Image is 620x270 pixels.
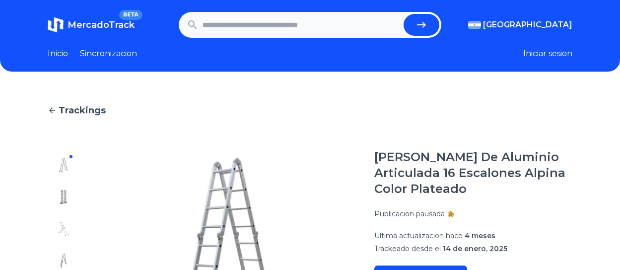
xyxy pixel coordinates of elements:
[443,244,507,253] span: 14 de enero, 2025
[374,149,572,197] h1: [PERSON_NAME] De Aluminio Articulada 16 Escalones Alpina Color Plateado
[56,221,71,237] img: Escalera De Aluminio Articulada 16 Escalones Alpina Color Plateado
[465,231,495,240] span: 4 meses
[119,10,142,20] span: BETA
[468,19,572,31] button: [GEOGRAPHIC_DATA]
[56,157,71,173] img: Escalera De Aluminio Articulada 16 Escalones Alpina Color Plateado
[56,253,71,269] img: Escalera De Aluminio Articulada 16 Escalones Alpina Color Plateado
[56,189,71,205] img: Escalera De Aluminio Articulada 16 Escalones Alpina Color Plateado
[374,231,463,240] span: Ultima actualizacion hace
[48,48,68,60] a: Inicio
[48,17,135,33] a: MercadoTrackBETA
[523,48,572,60] button: Iniciar sesion
[374,244,441,253] span: Trackeado desde el
[48,103,572,117] a: Trackings
[68,19,135,30] span: MercadoTrack
[80,48,137,60] a: Sincronizacion
[468,21,481,29] img: Argentina
[374,209,445,219] p: Publicacion pausada
[48,17,64,33] img: MercadoTrack
[59,103,106,117] span: Trackings
[483,19,572,31] span: [GEOGRAPHIC_DATA]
